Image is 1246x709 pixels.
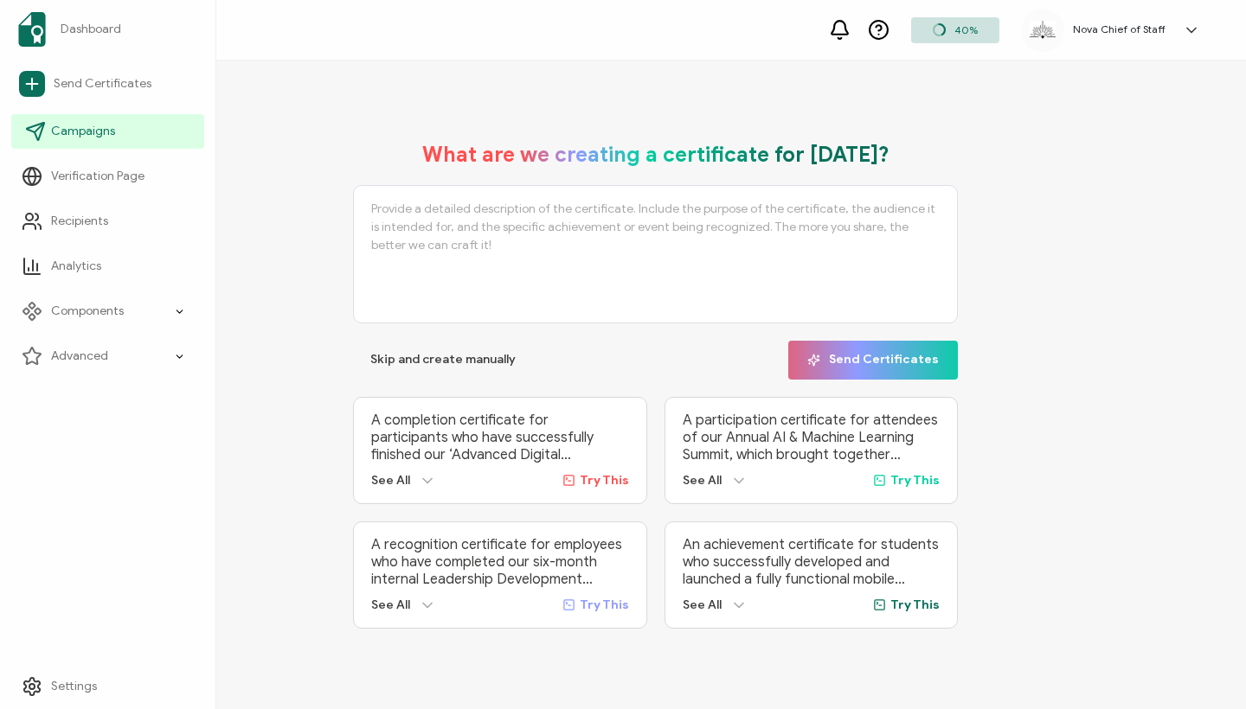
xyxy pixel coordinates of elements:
[54,75,151,93] span: Send Certificates
[51,348,108,365] span: Advanced
[51,678,97,695] span: Settings
[11,114,204,149] a: Campaigns
[11,64,204,104] a: Send Certificates
[683,536,941,588] p: An achievement certificate for students who successfully developed and launched a fully functiona...
[51,168,145,185] span: Verification Page
[580,597,629,612] span: Try This
[580,473,629,488] span: Try This
[1030,21,1056,38] img: f53f884a-7200-4873-80e7-5e9b12fc9e96.png
[51,123,115,140] span: Campaigns
[51,258,101,275] span: Analytics
[683,597,722,612] span: See All
[370,354,516,366] span: Skip and create manually
[11,249,204,284] a: Analytics
[11,204,204,239] a: Recipients
[683,412,941,463] p: A participation certificate for attendees of our Annual AI & Machine Learning Summit, which broug...
[51,213,108,230] span: Recipients
[18,12,46,47] img: sertifier-logomark-colored.svg
[788,341,958,380] button: Send Certificates
[353,341,533,380] button: Skip and create manually
[371,412,629,463] p: A completion certificate for participants who have successfully finished our ‘Advanced Digital Ma...
[807,354,939,367] span: Send Certificates
[954,23,978,36] span: 40%
[890,597,940,612] span: Try This
[371,536,629,588] p: A recognition certificate for employees who have completed our six-month internal Leadership Deve...
[890,473,940,488] span: Try This
[61,21,121,38] span: Dashboard
[51,303,124,320] span: Components
[683,473,722,488] span: See All
[371,597,410,612] span: See All
[422,142,890,168] h1: What are we creating a certificate for [DATE]?
[11,669,204,704] a: Settings
[1073,23,1166,35] h5: Nova Chief of Staff
[371,473,410,488] span: See All
[11,5,204,54] a: Dashboard
[11,159,204,194] a: Verification Page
